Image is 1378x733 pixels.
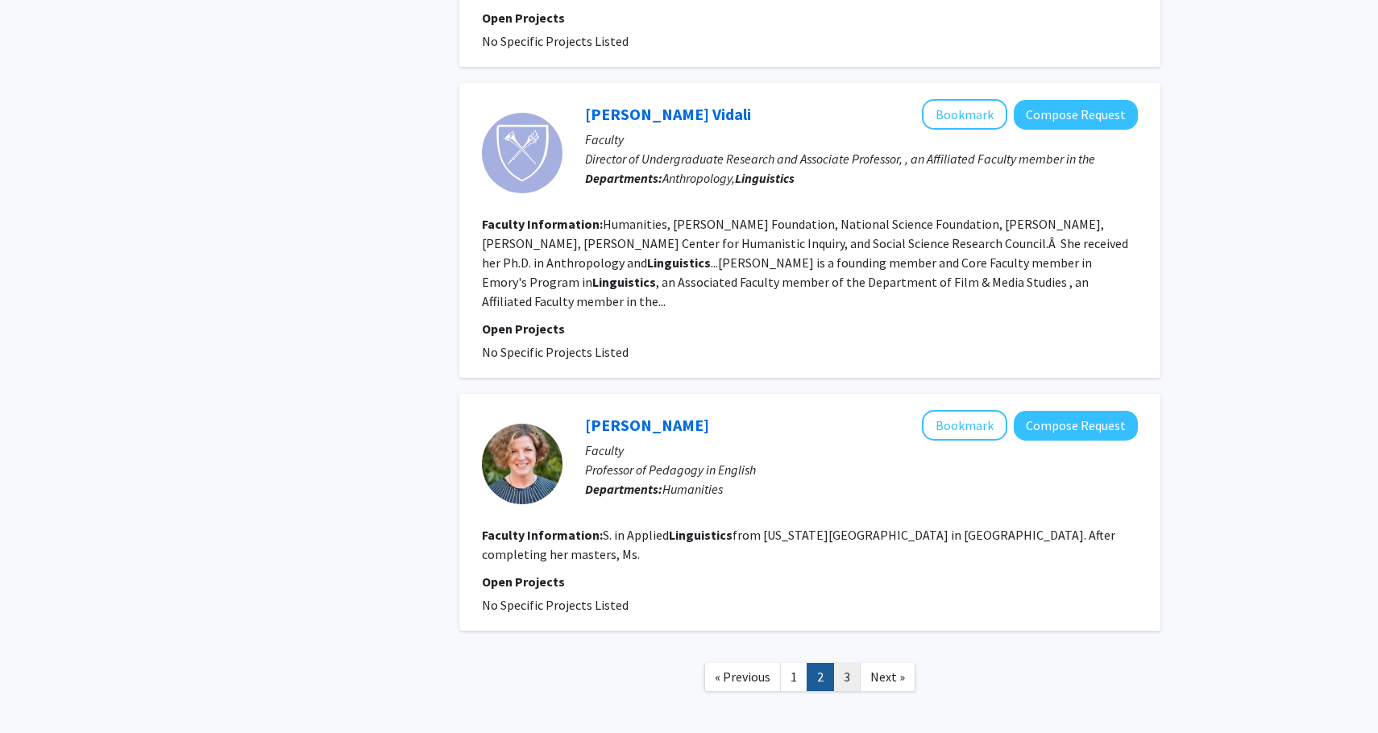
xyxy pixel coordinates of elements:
[585,481,662,497] b: Departments:
[482,597,629,613] span: No Specific Projects Listed
[585,441,1138,460] p: Faculty
[482,344,629,360] span: No Specific Projects Listed
[592,274,656,290] b: Linguistics
[482,572,1138,591] p: Open Projects
[715,669,770,685] span: « Previous
[585,415,709,435] a: [PERSON_NAME]
[704,663,781,691] a: Previous
[482,527,603,543] b: Faculty Information:
[12,661,68,721] iframe: Chat
[669,527,733,543] b: Linguistics
[585,149,1138,168] p: Director of Undergraduate Research and Associate Professor, , an Affiliated Faculty member in the
[1014,411,1138,441] button: Compose Request to Stacy Bell
[807,663,834,691] a: 2
[482,319,1138,338] p: Open Projects
[459,647,1160,712] nav: Page navigation
[482,527,1115,562] fg-read-more: S. in Applied from [US_STATE][GEOGRAPHIC_DATA] in [GEOGRAPHIC_DATA]. After completing her masters...
[482,216,603,232] b: Faculty Information:
[870,669,905,685] span: Next »
[482,33,629,49] span: No Specific Projects Listed
[780,663,807,691] a: 1
[922,99,1007,130] button: Add Debra Spitulnik Vidali to Bookmarks
[585,130,1138,149] p: Faculty
[585,460,1138,479] p: Professor of Pedagogy in English
[662,481,723,497] span: Humanities
[482,216,1128,309] fg-read-more: Humanities, [PERSON_NAME] Foundation, National Science Foundation, [PERSON_NAME], [PERSON_NAME], ...
[1014,100,1138,130] button: Compose Request to Debra Spitulnik Vidali
[662,170,795,186] span: Anthropology,
[833,663,861,691] a: 3
[585,170,662,186] b: Departments:
[860,663,915,691] a: Next
[922,410,1007,441] button: Add Stacy Bell to Bookmarks
[735,170,795,186] b: Linguistics
[647,255,711,271] b: Linguistics
[585,104,751,124] a: [PERSON_NAME] Vidali
[482,8,1138,27] p: Open Projects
